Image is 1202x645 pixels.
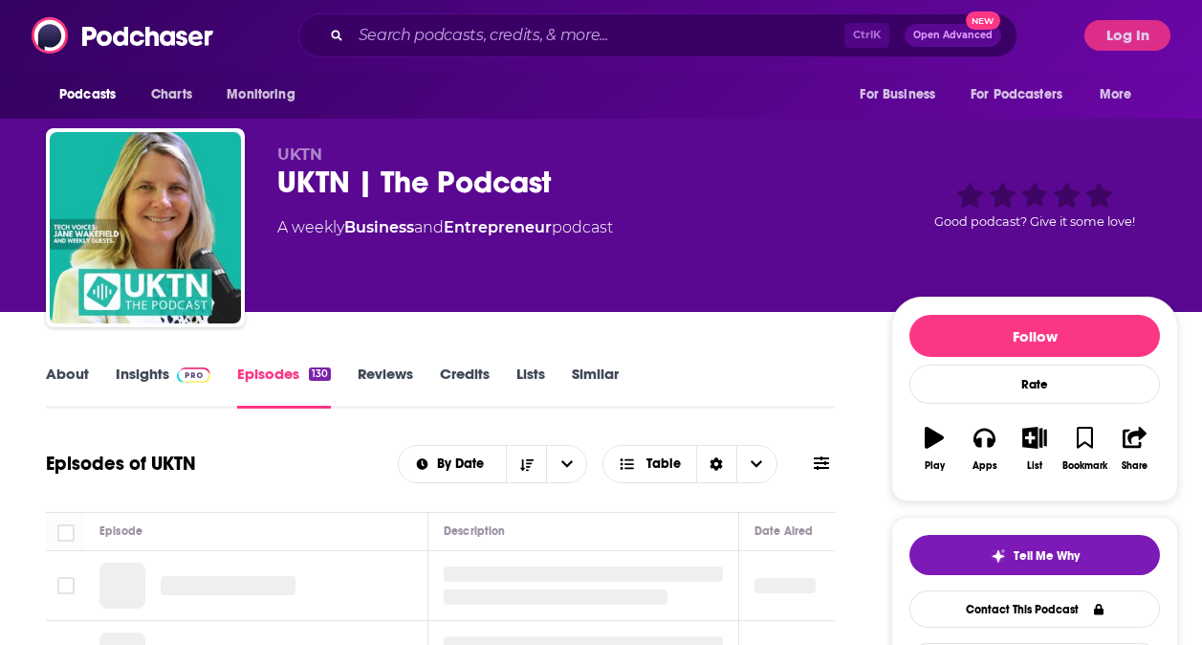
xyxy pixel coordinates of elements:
img: Podchaser Pro [177,367,210,383]
a: Contact This Podcast [909,590,1160,628]
span: and [414,218,444,236]
span: For Business [860,81,935,108]
span: Toggle select row [57,577,75,594]
a: Charts [139,77,204,113]
button: open menu [213,77,319,113]
a: Episodes130 [237,365,331,409]
div: A weekly podcast [277,216,613,239]
span: New [966,11,1000,30]
span: Tell Me Why [1014,548,1080,564]
a: Similar [572,365,619,409]
span: Monitoring [227,81,295,108]
span: For Podcasters [971,81,1062,108]
div: Rate [909,365,1160,404]
div: Play [925,460,945,472]
div: List [1027,460,1042,472]
img: Podchaser - Follow, Share and Rate Podcasts [32,17,215,54]
div: Share [1122,460,1147,472]
div: 130 [309,367,331,381]
span: Charts [151,81,192,108]
button: Apps [959,414,1009,483]
button: open menu [1086,77,1156,113]
div: Good podcast? Give it some love! [891,145,1178,264]
a: Credits [440,365,490,409]
div: Date Aired [754,520,813,543]
button: open menu [399,457,507,471]
span: Ctrl K [844,23,889,48]
button: Open AdvancedNew [905,24,1001,47]
a: About [46,365,89,409]
button: open menu [46,77,141,113]
span: More [1100,81,1132,108]
span: By Date [437,457,491,471]
span: UKTN [277,145,322,164]
button: Share [1110,414,1160,483]
div: Sort Direction [696,446,736,482]
div: Search podcasts, credits, & more... [298,13,1017,57]
button: Sort Direction [506,446,546,482]
input: Search podcasts, credits, & more... [351,20,844,51]
div: Description [444,520,505,543]
button: Choose View [602,445,777,483]
img: tell me why sparkle [991,548,1006,564]
h1: Episodes of UKTN [46,452,196,476]
button: open menu [958,77,1090,113]
button: List [1010,414,1060,483]
button: Bookmark [1060,414,1109,483]
button: Follow [909,315,1160,357]
div: Episode [99,520,142,543]
div: Apps [973,460,997,472]
span: Open Advanced [913,31,993,40]
button: open menu [546,446,586,482]
button: tell me why sparkleTell Me Why [909,535,1160,575]
span: Podcasts [59,81,116,108]
a: InsightsPodchaser Pro [116,365,210,409]
span: Table [646,457,681,471]
a: Entrepreneur [444,218,552,236]
h2: Choose List sort [398,445,588,483]
img: UKTN | The Podcast [50,132,241,323]
div: Bookmark [1062,460,1107,472]
a: Lists [516,365,545,409]
a: Business [344,218,414,236]
button: Play [909,414,959,483]
button: open menu [846,77,959,113]
a: Reviews [358,365,413,409]
span: Good podcast? Give it some love! [934,214,1135,229]
button: Log In [1084,20,1170,51]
